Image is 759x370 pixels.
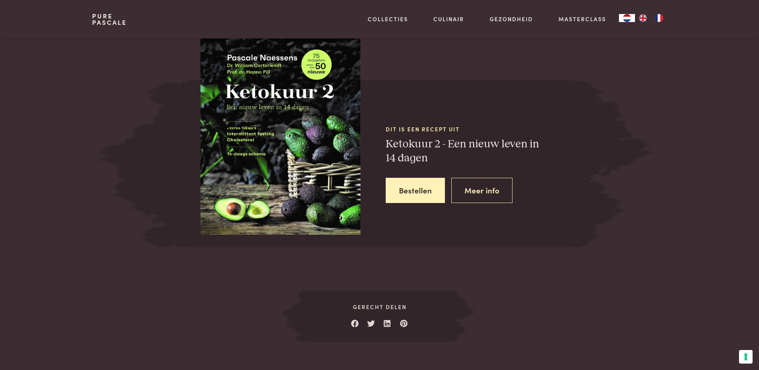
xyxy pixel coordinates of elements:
[635,14,651,22] a: EN
[559,15,606,23] a: Masterclass
[92,13,127,26] a: PurePascale
[619,14,635,22] div: Language
[386,125,571,133] span: Dit is een recept uit
[490,15,533,23] a: Gezondheid
[619,14,635,22] a: NL
[433,15,464,23] a: Culinair
[651,14,667,22] a: FR
[368,15,408,23] a: Collecties
[386,137,571,165] h3: Ketokuur 2 - Een nieuw leven in 14 dagen
[635,14,667,22] ul: Language list
[308,303,451,311] span: Gerecht delen
[386,178,445,203] a: Bestellen
[451,178,513,203] a: Meer info
[619,14,667,22] aside: Language selected: Nederlands
[739,350,753,364] button: Uw voorkeuren voor toestemming voor trackingtechnologieën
